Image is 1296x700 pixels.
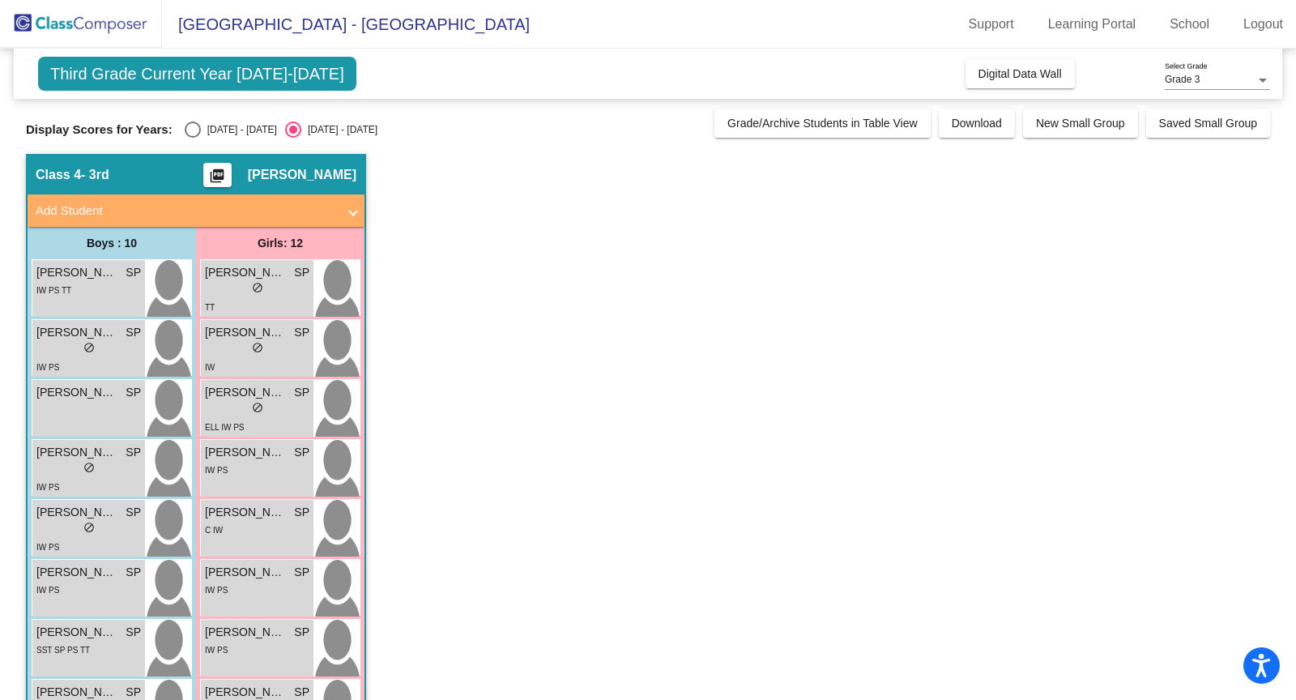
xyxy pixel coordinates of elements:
a: Support [956,11,1027,37]
span: SP [294,324,309,341]
mat-icon: picture_as_pdf [207,168,227,190]
span: [PERSON_NAME] [248,167,356,183]
span: SP [294,624,309,641]
span: IW PS [205,586,228,595]
div: Boys : 10 [28,227,196,259]
span: IW PS [36,586,59,595]
span: [PERSON_NAME] [205,444,286,461]
span: SP [126,384,141,401]
button: Print Students Details [203,163,232,187]
span: Class 4 [36,167,81,183]
span: SP [126,504,141,521]
span: [PERSON_NAME] [205,264,286,281]
span: IW PS [205,466,228,475]
span: [GEOGRAPHIC_DATA] - [GEOGRAPHIC_DATA] [162,11,530,37]
span: do_not_disturb_alt [83,342,95,353]
span: Saved Small Group [1159,117,1257,130]
span: SP [126,444,141,461]
span: [PERSON_NAME] [36,504,117,521]
mat-radio-group: Select an option [185,122,377,138]
span: Digital Data Wall [978,67,1062,80]
span: [PERSON_NAME] [205,624,286,641]
span: do_not_disturb_alt [252,402,263,413]
a: Logout [1230,11,1296,37]
span: [PERSON_NAME] [205,384,286,401]
span: - 3rd [81,167,109,183]
div: Girls: 12 [196,227,364,259]
span: SP [294,264,309,281]
span: Third Grade Current Year [DATE]-[DATE] [38,57,356,91]
button: Saved Small Group [1146,109,1270,138]
span: [PERSON_NAME] [36,384,117,401]
span: [PERSON_NAME] [36,564,117,581]
span: IW PS TT [36,286,71,295]
span: IW PS [36,483,59,492]
span: Grade/Archive Students in Table View [727,117,918,130]
div: [DATE] - [DATE] [301,122,377,137]
button: Download [939,109,1015,138]
span: C IW [205,526,223,535]
span: do_not_disturb_alt [252,282,263,293]
span: IW PS [205,646,228,655]
span: SP [294,444,309,461]
mat-expansion-panel-header: Add Student [28,194,364,227]
span: SP [126,264,141,281]
span: [PERSON_NAME] [205,564,286,581]
span: [PERSON_NAME] [36,264,117,281]
span: SP [126,324,141,341]
a: School [1157,11,1222,37]
span: Display Scores for Years: [26,122,173,137]
span: SP [294,564,309,581]
a: Learning Portal [1035,11,1149,37]
span: [PERSON_NAME] [36,324,117,341]
span: SP [126,624,141,641]
button: New Small Group [1023,109,1138,138]
span: do_not_disturb_alt [83,462,95,473]
mat-panel-title: Add Student [36,202,337,220]
span: TT [205,303,215,312]
span: SP [294,384,309,401]
span: [PERSON_NAME] [205,324,286,341]
span: [PERSON_NAME] [36,624,117,641]
span: SP [126,564,141,581]
span: IW PS [36,543,59,552]
span: New Small Group [1036,117,1125,130]
span: Download [952,117,1002,130]
div: [DATE] - [DATE] [201,122,277,137]
span: ELL IW PS [205,423,245,432]
span: IW PS [36,363,59,372]
span: do_not_disturb_alt [252,342,263,353]
span: [PERSON_NAME] [36,444,117,461]
button: Digital Data Wall [966,59,1075,88]
span: SP [294,504,309,521]
span: Grade 3 [1165,74,1200,85]
span: do_not_disturb_alt [83,522,95,533]
span: IW [205,363,215,372]
span: [PERSON_NAME] [205,504,286,521]
button: Grade/Archive Students in Table View [714,109,931,138]
span: SST SP PS TT [36,646,90,655]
